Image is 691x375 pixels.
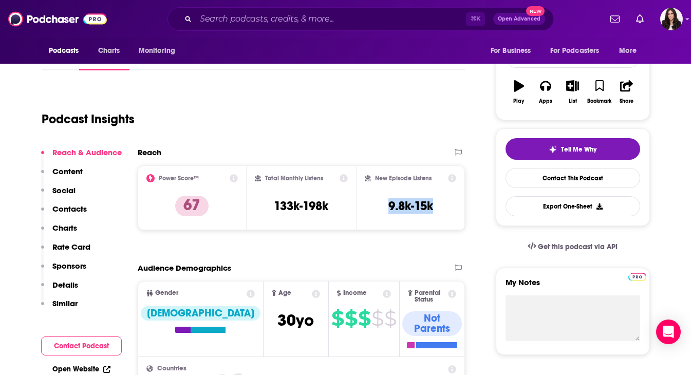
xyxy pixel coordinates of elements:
[157,365,186,372] span: Countries
[620,98,633,104] div: Share
[159,175,199,182] h2: Power Score™
[167,7,554,31] div: Search podcasts, credits, & more...
[519,234,626,259] a: Get this podcast via API
[41,336,122,355] button: Contact Podcast
[526,6,545,16] span: New
[628,273,646,281] img: Podchaser Pro
[141,306,260,321] div: [DEMOGRAPHIC_DATA]
[132,41,189,61] button: open menu
[402,311,462,336] div: Not Parents
[52,223,77,233] p: Charts
[42,111,135,127] h1: Podcast Insights
[138,263,231,273] h2: Audience Demographics
[415,290,446,303] span: Parental Status
[619,44,637,58] span: More
[274,198,328,214] h3: 133k-198k
[139,44,175,58] span: Monitoring
[343,290,367,296] span: Income
[155,290,178,296] span: Gender
[98,44,120,58] span: Charts
[587,98,611,104] div: Bookmark
[539,98,552,104] div: Apps
[493,13,545,25] button: Open AdvancedNew
[613,73,640,110] button: Share
[41,223,77,242] button: Charts
[265,175,323,182] h2: Total Monthly Listens
[660,8,683,30] span: Logged in as RebeccaShapiro
[42,41,92,61] button: open menu
[138,147,161,157] h2: Reach
[660,8,683,30] button: Show profile menu
[498,16,540,22] span: Open Advanced
[483,41,544,61] button: open menu
[569,98,577,104] div: List
[41,185,76,204] button: Social
[586,73,613,110] button: Bookmark
[52,166,83,176] p: Content
[41,147,122,166] button: Reach & Audience
[506,196,640,216] button: Export One-Sheet
[41,166,83,185] button: Content
[559,73,586,110] button: List
[384,310,396,327] span: $
[52,365,110,373] a: Open Website
[656,320,681,344] div: Open Intercom Messenger
[41,280,78,299] button: Details
[41,298,78,317] button: Similar
[506,168,640,188] a: Contact This Podcast
[52,185,76,195] p: Social
[41,261,86,280] button: Sponsors
[331,310,344,327] span: $
[532,73,559,110] button: Apps
[491,44,531,58] span: For Business
[196,11,466,27] input: Search podcasts, credits, & more...
[544,41,614,61] button: open menu
[371,310,383,327] span: $
[549,145,557,154] img: tell me why sparkle
[52,298,78,308] p: Similar
[277,310,314,330] span: 30 yo
[52,204,87,214] p: Contacts
[52,242,90,252] p: Rate Card
[538,242,618,251] span: Get this podcast via API
[278,290,291,296] span: Age
[628,271,646,281] a: Pro website
[358,310,370,327] span: $
[561,145,596,154] span: Tell Me Why
[345,310,357,327] span: $
[52,280,78,290] p: Details
[466,12,485,26] span: ⌘ K
[506,73,532,110] button: Play
[52,261,86,271] p: Sponsors
[612,41,649,61] button: open menu
[91,41,126,61] a: Charts
[49,44,79,58] span: Podcasts
[506,138,640,160] button: tell me why sparkleTell Me Why
[632,10,648,28] a: Show notifications dropdown
[175,196,209,216] p: 67
[52,147,122,157] p: Reach & Audience
[606,10,624,28] a: Show notifications dropdown
[8,9,107,29] img: Podchaser - Follow, Share and Rate Podcasts
[41,242,90,261] button: Rate Card
[550,44,600,58] span: For Podcasters
[660,8,683,30] img: User Profile
[506,277,640,295] label: My Notes
[41,204,87,223] button: Contacts
[388,198,433,214] h3: 9.8k-15k
[375,175,432,182] h2: New Episode Listens
[513,98,524,104] div: Play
